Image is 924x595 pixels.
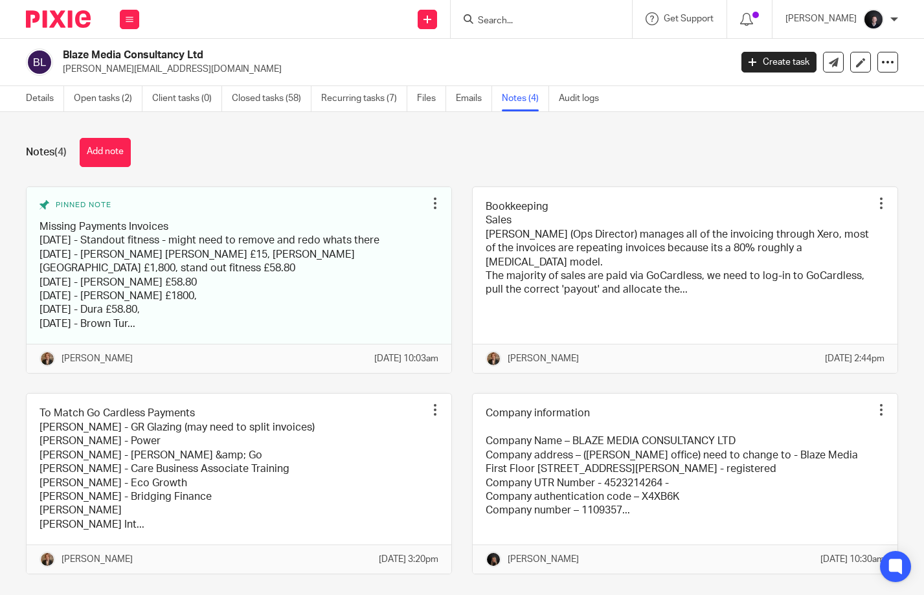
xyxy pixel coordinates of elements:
[26,49,53,76] img: svg%3E
[63,63,722,76] p: [PERSON_NAME][EMAIL_ADDRESS][DOMAIN_NAME]
[26,86,64,111] a: Details
[321,86,407,111] a: Recurring tasks (7)
[63,49,590,62] h2: Blaze Media Consultancy Ltd
[486,351,501,366] img: WhatsApp%20Image%202025-04-23%20at%2010.20.30_16e186ec.jpg
[785,12,857,25] p: [PERSON_NAME]
[863,9,884,30] img: 455A2509.jpg
[374,352,438,365] p: [DATE] 10:03am
[39,552,55,567] img: WhatsApp%20Image%202025-04-23%20at%2010.20.30_16e186ec.jpg
[74,86,142,111] a: Open tasks (2)
[486,552,501,567] img: 455A9867.jpg
[508,352,579,365] p: [PERSON_NAME]
[152,86,222,111] a: Client tasks (0)
[54,147,67,157] span: (4)
[26,10,91,28] img: Pixie
[820,553,885,566] p: [DATE] 10:30am
[559,86,609,111] a: Audit logs
[825,352,885,365] p: [DATE] 2:44pm
[502,86,549,111] a: Notes (4)
[80,138,131,167] button: Add note
[232,86,311,111] a: Closed tasks (58)
[379,553,438,566] p: [DATE] 3:20pm
[508,553,579,566] p: [PERSON_NAME]
[62,352,133,365] p: [PERSON_NAME]
[62,553,133,566] p: [PERSON_NAME]
[664,14,714,23] span: Get Support
[477,16,593,27] input: Search
[26,146,67,159] h1: Notes
[39,200,425,210] div: Pinned note
[417,86,446,111] a: Files
[39,351,55,366] img: WhatsApp%20Image%202025-04-23%20at%2010.20.30_16e186ec.jpg
[741,52,817,73] a: Create task
[456,86,492,111] a: Emails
